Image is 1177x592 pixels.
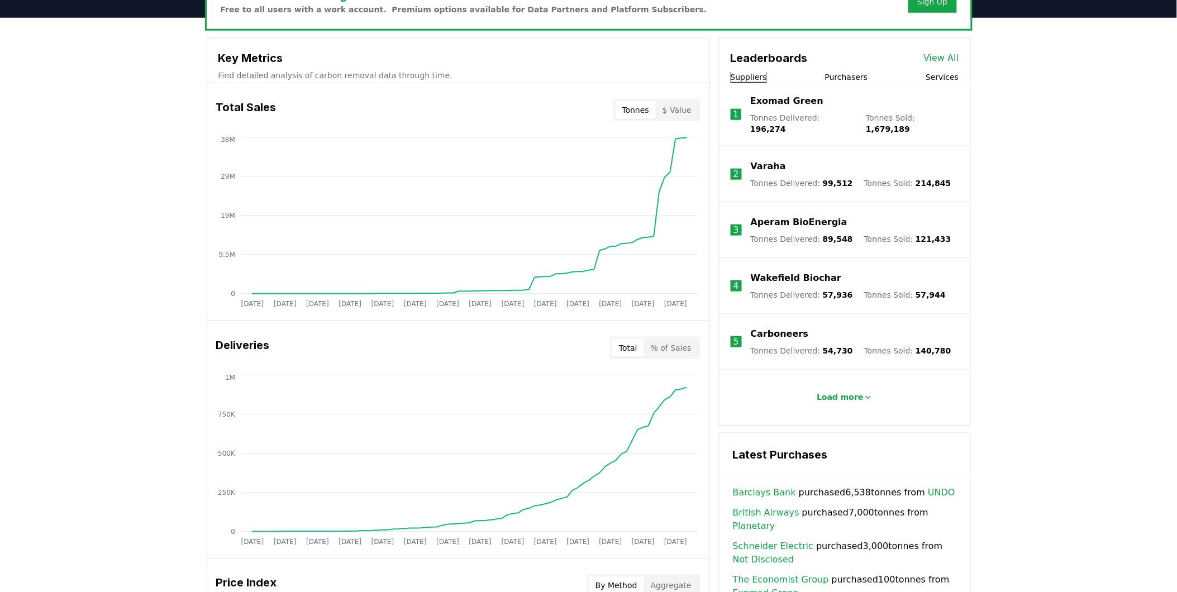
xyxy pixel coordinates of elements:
[241,538,264,546] tspan: [DATE]
[566,300,589,308] tspan: [DATE]
[534,300,557,308] tspan: [DATE]
[733,553,794,567] a: Not Disclosed
[566,538,589,546] tspan: [DATE]
[751,289,853,300] p: Tonnes Delivered :
[644,339,698,357] button: % of Sales
[751,233,853,245] p: Tonnes Delivered :
[599,300,622,308] tspan: [DATE]
[731,71,767,83] button: Suppliers
[231,290,235,298] tspan: 0
[731,50,808,66] h3: Leaderboards
[632,300,655,308] tspan: [DATE]
[218,251,235,259] tspan: 9.5M
[612,339,644,357] button: Total
[216,99,277,121] h3: Total Sales
[916,346,951,355] span: 140,780
[501,538,524,546] tspan: [DATE]
[306,300,329,308] tspan: [DATE]
[866,112,959,135] p: Tonnes Sold :
[733,279,739,293] p: 4
[339,538,361,546] tspan: [DATE]
[864,178,951,189] p: Tonnes Sold :
[817,392,864,403] p: Load more
[808,386,881,409] button: Load more
[469,538,492,546] tspan: [DATE]
[306,538,329,546] tspan: [DATE]
[823,290,853,299] span: 57,936
[221,4,707,15] p: Free to all users with a work account. Premium options available for Data Partners and Platform S...
[733,520,775,533] a: Planetary
[534,538,557,546] tspan: [DATE]
[864,345,951,356] p: Tonnes Sold :
[599,538,622,546] tspan: [DATE]
[501,300,524,308] tspan: [DATE]
[664,538,687,546] tspan: [DATE]
[751,271,841,285] a: Wakefield Biochar
[916,179,951,188] span: 214,845
[656,101,698,119] button: $ Value
[231,528,235,536] tspan: 0
[864,289,946,300] p: Tonnes Sold :
[221,212,235,219] tspan: 19M
[632,538,655,546] tspan: [DATE]
[216,337,270,359] h3: Deliveries
[404,300,427,308] tspan: [DATE]
[823,346,853,355] span: 54,730
[751,178,853,189] p: Tonnes Delivered :
[273,538,296,546] tspan: [DATE]
[751,345,853,356] p: Tonnes Delivered :
[733,486,955,500] span: purchased 6,538 tonnes from
[866,125,910,133] span: 1,679,189
[218,70,698,81] p: Find detailed analysis of carbon removal data through time.
[241,300,264,308] tspan: [DATE]
[733,507,957,533] span: purchased 7,000 tonnes from
[750,125,786,133] span: 196,274
[926,71,959,83] button: Services
[733,540,957,567] span: purchased 3,000 tonnes from
[751,160,786,173] a: Varaha
[218,450,236,457] tspan: 500K
[750,112,855,135] p: Tonnes Delivered :
[733,507,799,520] a: British Airways
[225,374,235,381] tspan: 1M
[221,173,235,180] tspan: 29M
[664,300,687,308] tspan: [DATE]
[864,233,951,245] p: Tonnes Sold :
[751,216,847,229] a: Aperam BioEnergia
[733,168,739,181] p: 2
[221,136,235,144] tspan: 38M
[733,223,739,237] p: 3
[750,94,823,108] a: Exomad Green
[825,71,868,83] button: Purchasers
[404,538,427,546] tspan: [DATE]
[436,538,459,546] tspan: [DATE]
[371,538,394,546] tspan: [DATE]
[469,300,492,308] tspan: [DATE]
[733,108,738,121] p: 1
[218,50,698,66] h3: Key Metrics
[339,300,361,308] tspan: [DATE]
[371,300,394,308] tspan: [DATE]
[751,327,808,341] a: Carboneers
[273,300,296,308] tspan: [DATE]
[733,447,957,464] h3: Latest Purchases
[733,540,813,553] a: Schneider Electric
[218,410,236,418] tspan: 750K
[733,486,796,500] a: Barclays Bank
[436,300,459,308] tspan: [DATE]
[823,235,853,244] span: 89,548
[733,574,829,587] a: The Economist Group
[916,235,951,244] span: 121,433
[823,179,853,188] span: 99,512
[924,51,959,65] a: View All
[733,335,739,348] p: 5
[218,489,236,496] tspan: 250K
[928,486,955,500] a: UNDO
[916,290,946,299] span: 57,944
[616,101,656,119] button: Tonnes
